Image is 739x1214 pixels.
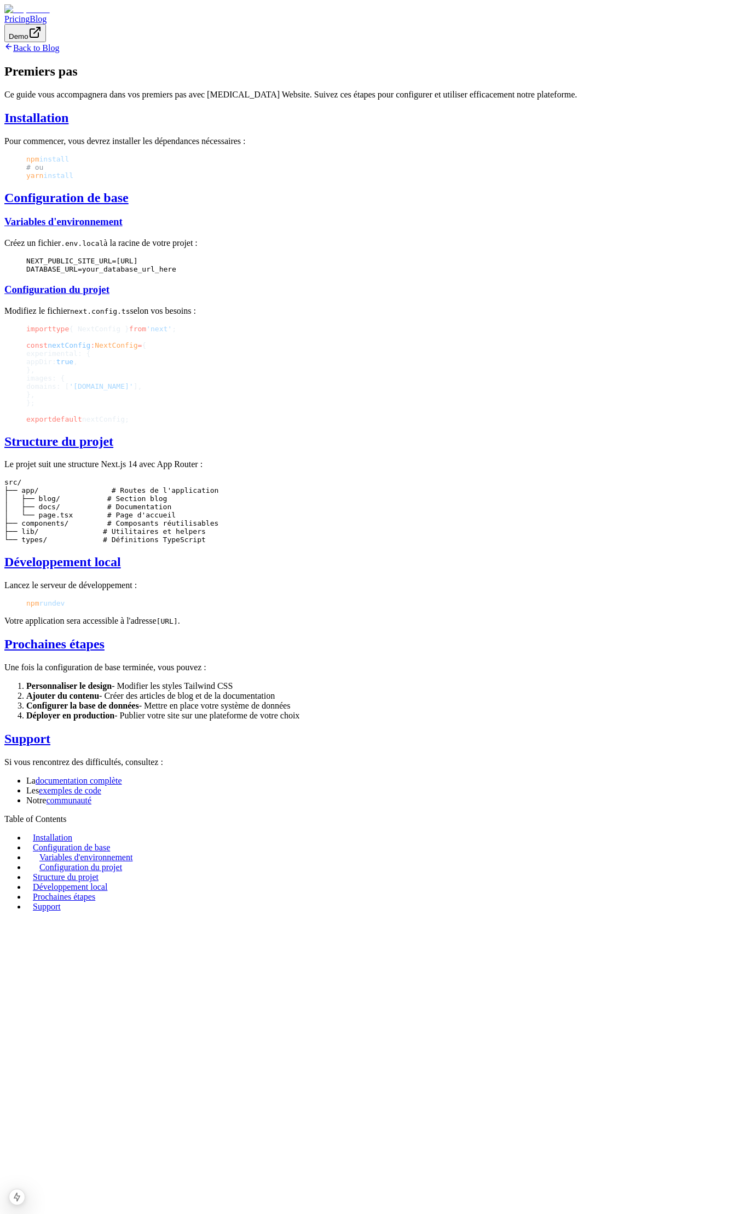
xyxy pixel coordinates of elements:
[4,814,735,824] div: Table of Contents
[33,833,72,842] a: Installation
[26,691,735,701] li: - Créer des articles de blog et de la documentation
[90,341,95,349] span: :
[61,239,103,248] code: .env.local
[26,399,35,407] span: };
[4,663,735,672] p: Une fois la configuration de base terminée, vous pouvez :
[30,14,47,24] a: Blog
[4,616,735,626] p: Votre application sera accessible à l'adresse .
[48,341,90,349] span: nextConfig
[4,478,218,544] code: src/ ├── app/ # Routes de l'application │ ├── blog/ # Section blog │ ├── docs/ # Documentation │ ...
[82,415,129,423] span: nextConfig;
[4,757,735,767] p: Si vous rencontrez des difficultés, consultez :
[95,341,137,349] span: NextConfig
[4,216,123,227] a: Variables d'environnement
[142,341,146,349] span: {
[26,776,735,786] li: La
[4,191,129,205] a: Configuration de base
[36,776,122,785] a: documentation complète
[43,171,73,180] span: install
[4,14,30,24] a: Pricing
[4,24,46,42] button: Demo
[26,349,90,358] span: experimental: {
[39,786,101,795] a: exemples de code
[26,382,69,390] span: domains: [
[26,711,735,721] li: - Publier votre site sur une plateforme de votre choix
[26,163,43,171] span: # ou
[134,382,142,390] span: ],
[26,171,43,180] span: yarn
[4,555,121,569] a: Développement local
[73,358,78,366] span: ,
[26,155,39,163] span: npm
[157,617,178,625] code: [URL]
[70,307,130,315] code: next.config.ts
[39,862,122,872] a: Configuration du projet
[4,136,735,146] p: Pour commencer, vous devrez installer les dépendances nécessaires :
[4,31,46,41] a: Demo
[172,325,176,333] span: ;
[4,580,735,590] p: Lancez le serveur de développement :
[4,111,68,125] a: Installation
[56,358,73,366] span: true
[26,711,114,720] strong: Déployer en production
[4,732,50,746] a: Support
[33,882,107,891] a: Développement local
[4,64,735,79] h1: Premiers pas
[46,796,91,805] a: communauté
[26,681,112,691] strong: Personnaliser le design
[26,681,735,691] li: - Modifier les styles Tailwind CSS
[4,284,109,295] a: Configuration du projet
[4,90,735,100] p: Ce guide vous accompagnera dans vos premiers pas avec [MEDICAL_DATA] Website. Suivez ces étapes p...
[26,374,65,382] span: images: {
[52,599,65,607] span: dev
[26,265,176,273] span: DATABASE_URL=your_database_url_here
[4,4,735,14] a: Dopamine
[4,4,50,14] img: Dopamine
[26,358,56,366] span: appDir:
[26,599,39,607] span: npm
[4,306,735,316] p: Modifiez le fichier selon vos besoins :
[26,341,48,349] span: const
[33,872,99,882] a: Structure du projet
[26,366,35,374] span: },
[69,325,129,333] span: { NextConfig }
[26,257,138,265] span: NEXT_PUBLIC_SITE_URL=[URL]
[52,415,82,423] span: default
[39,155,69,163] span: install
[4,43,59,53] a: Back to Blog
[26,701,735,711] li: - Mettre en place votre système de données
[4,434,113,448] a: Structure du projet
[26,786,735,796] li: Les
[4,637,105,651] a: Prochaines étapes
[26,701,139,710] strong: Configurer la base de données
[26,390,35,399] span: },
[26,415,52,423] span: export
[69,382,133,390] span: '[DOMAIN_NAME]'
[39,853,132,862] a: Variables d'environnement
[4,459,735,469] p: Le projet suit une structure Next.js 14 avec App Router :
[33,892,95,901] a: Prochaines étapes
[129,325,146,333] span: from
[33,902,61,911] a: Support
[39,599,51,607] span: run
[52,325,69,333] span: type
[26,796,735,806] li: Notre
[33,843,110,852] a: Configuration de base
[4,238,735,248] p: Créez un fichier à la racine de votre projet :
[146,325,172,333] span: 'next'
[26,325,52,333] span: import
[138,341,142,349] span: =
[26,691,99,700] strong: Ajouter du contenu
